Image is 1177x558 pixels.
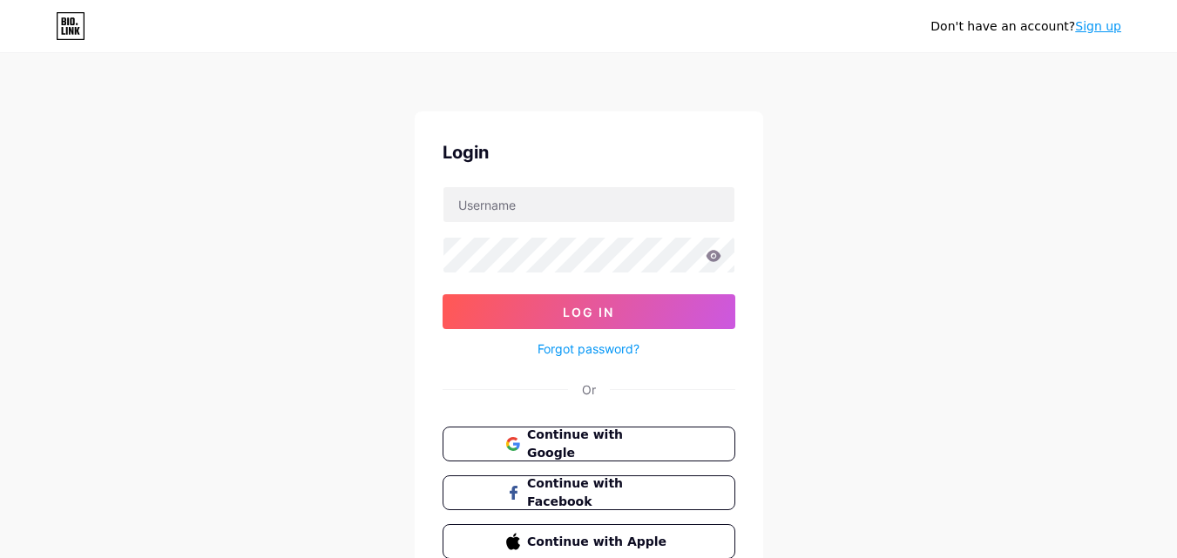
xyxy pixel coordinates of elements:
[443,139,735,165] div: Login
[527,426,671,462] span: Continue with Google
[443,187,734,222] input: Username
[538,340,639,358] a: Forgot password?
[443,294,735,329] button: Log In
[527,533,671,551] span: Continue with Apple
[1075,19,1121,33] a: Sign up
[443,475,735,510] button: Continue with Facebook
[527,474,671,511] span: Continue with Facebook
[930,17,1121,36] div: Don't have an account?
[443,427,735,461] button: Continue with Google
[582,380,596,399] div: Or
[563,305,614,319] span: Log In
